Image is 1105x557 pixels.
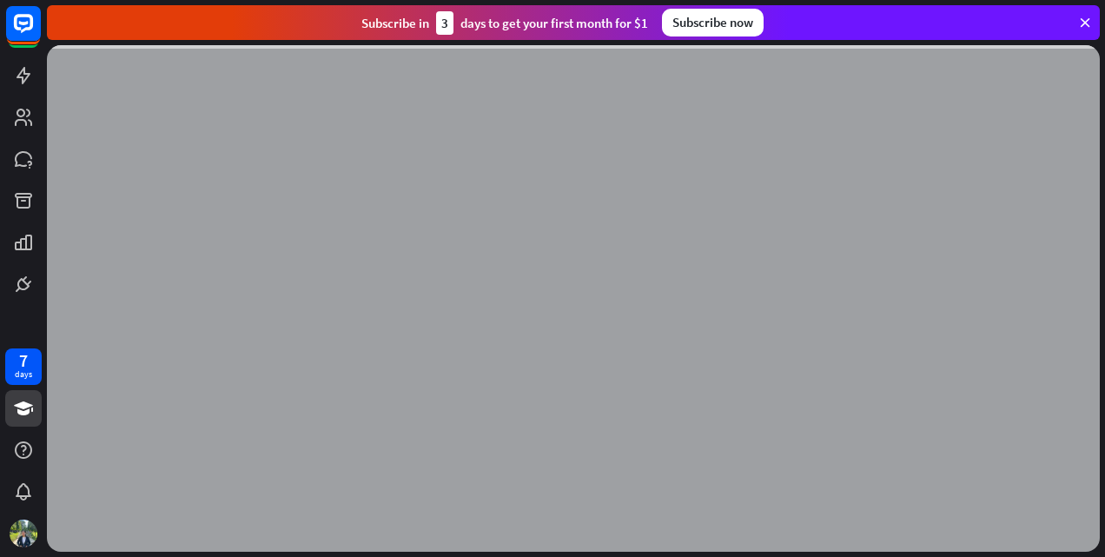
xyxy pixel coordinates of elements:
[19,353,28,368] div: 7
[5,348,42,385] a: 7 days
[361,11,648,35] div: Subscribe in days to get your first month for $1
[436,11,453,35] div: 3
[15,368,32,381] div: days
[662,9,764,36] div: Subscribe now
